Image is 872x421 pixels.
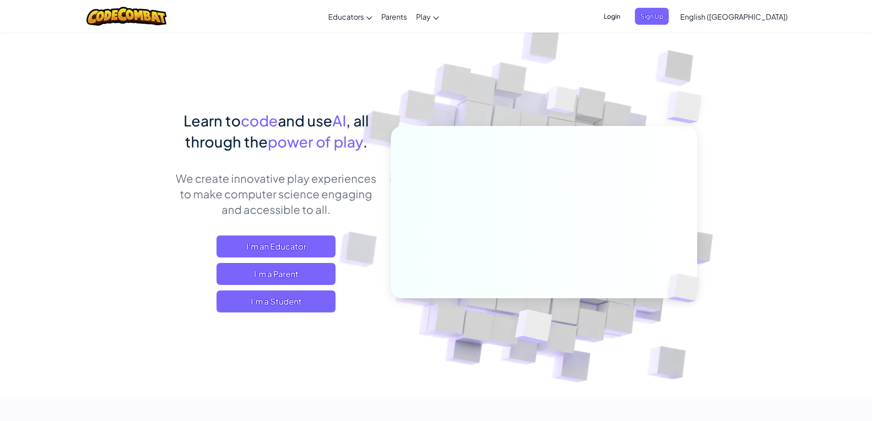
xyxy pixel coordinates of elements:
a: I'm an Educator [217,235,336,257]
a: I'm a Parent [217,263,336,285]
img: CodeCombat logo [87,7,167,26]
a: Parents [377,4,412,29]
img: Overlap cubes [492,290,574,366]
img: Overlap cubes [652,255,720,322]
span: . [363,132,368,151]
span: Educators [328,12,364,22]
a: English ([GEOGRAPHIC_DATA]) [676,4,792,29]
span: Learn to [184,111,241,130]
img: Overlap cubes [529,68,595,137]
span: AI [332,111,346,130]
span: English ([GEOGRAPHIC_DATA]) [680,12,788,22]
span: Play [416,12,431,22]
span: code [241,111,278,130]
img: Overlap cubes [648,69,727,146]
a: Play [412,4,444,29]
button: Login [598,8,626,25]
button: I'm a Student [217,290,336,312]
span: power of play [268,132,363,151]
a: Educators [324,4,377,29]
p: We create innovative play experiences to make computer science engaging and accessible to all. [175,170,377,217]
button: Sign Up [635,8,669,25]
span: and use [278,111,332,130]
